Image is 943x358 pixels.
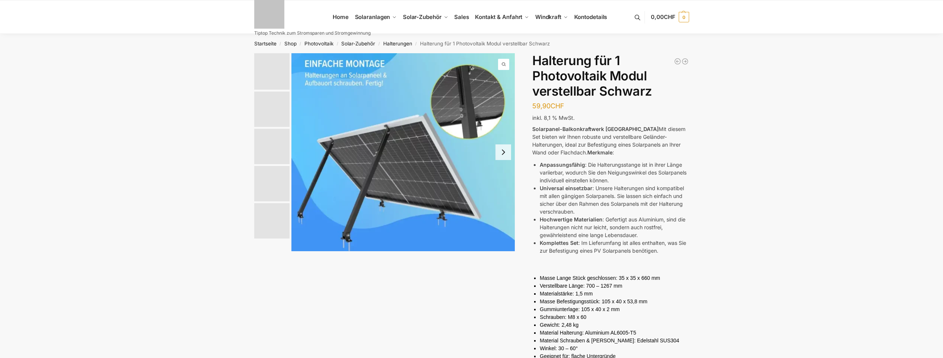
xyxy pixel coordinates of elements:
strong: Hochwertige Materialien [540,216,603,223]
strong: Universal einsetzbar [540,185,592,191]
p: Schrauben: M8 x 60 [540,313,689,321]
img: solarpaneel Halterung Wand Lang Schwarz [291,53,515,251]
h1: Halterung für 1 Photovoltaik Modul verstellbar Schwarz [532,53,689,99]
li: : Gefertigt aus Aluminium, sind die Halterungen nicht nur leicht, sondern auch rostfrei, gewährle... [540,215,689,239]
li: : Unsere Halterungen sind kompatibel mit allen gängigen Solarpanels. Sie lassen sich einfach und ... [540,184,689,215]
p: Verstellbare Länge: 700 – 1267 mm [540,282,689,290]
a: Solar-Zubehör [341,41,375,47]
img: Halterung Lang [254,166,290,201]
p: Masse Befestigungsstück: 105 x 40 x 53,8 mm [540,298,689,306]
a: Halterung für 2 Photovoltaikmodule verstellbar [674,58,681,65]
button: Next slide [495,144,511,160]
a: Photovoltaik [304,41,333,47]
strong: Solarpanel-Balkonkraftwerk [GEOGRAPHIC_DATA] [532,126,659,132]
a: Solaranlagen [352,0,400,34]
span: / [375,41,383,47]
span: Solar-Zubehör [403,13,442,20]
a: Shop [284,41,297,47]
span: / [412,41,420,47]
a: Solarpaneel Halterung Wand Lang Schwarzsolarpaneel Halterung Wand Lang Schwarz [291,53,515,251]
strong: Merkmale [587,149,613,156]
strong: Anpassungsfähig [540,162,585,168]
span: 0,00 [651,13,675,20]
img: schrauben [254,129,290,164]
span: 0 [679,12,689,22]
a: Dachmontage-Set für 2 Solarmodule [681,58,689,65]
p: Material Schrauben & [PERSON_NAME]: Edelstahl SUS304 [540,337,689,345]
img: solarpaneel Halterung Wand Lang Schwarz [254,53,290,90]
span: CHF [664,13,675,20]
span: Sales [454,13,469,20]
nav: Breadcrumb [241,34,702,53]
span: inkl. 8,1 % MwSt. [532,115,575,121]
p: Gummiunterlage: 105 x 40 x 2 mm [540,306,689,313]
a: Startseite [254,41,277,47]
span: Kontodetails [574,13,607,20]
span: / [277,41,284,47]
strong: Komplettes Set [540,240,578,246]
a: Kontodetails [571,0,610,34]
span: Solaranlagen [355,13,390,20]
a: 0,00CHF 0 [651,6,689,28]
a: Windkraft [532,0,571,34]
p: Gewicht: 2,48 kg [540,321,689,329]
span: / [297,41,304,47]
p: Winkel: 30 – 60° [540,345,689,352]
p: Masse Lange Stück geschlossen: 35 x 35 x 660 mm [540,274,689,282]
li: : Die Halterungsstange ist in ihrer Länge variierbar, wodurch Sie den Neigungswinkel des Solarpan... [540,161,689,184]
p: Material Halterung: Aluminium AL6005-T5 [540,329,689,337]
p: Tiptop Technik zum Stromsparen und Stromgewinnung [254,31,371,35]
p: Mit diesem Set bieten wir Ihnen robuste und verstellbare Geländer-Halterungen, ideal zur Befestig... [532,125,689,156]
bdi: 59,90 [532,102,564,110]
li: : Im Lieferumfang ist alles enthalten, was Sie zur Befestigung eines PV Solarpanels benötigen. [540,239,689,255]
span: / [333,41,341,47]
span: Kontakt & Anfahrt [475,13,522,20]
p: Materialstärke: 1,5 mm [540,290,689,298]
a: Sales [451,0,472,34]
img: Teleskophalterung Schwarz [254,203,290,239]
a: Kontakt & Anfahrt [472,0,532,34]
a: Halterungen [383,41,412,47]
span: Windkraft [535,13,561,20]
span: CHF [550,102,564,110]
a: Solar-Zubehör [400,0,451,34]
img: Wandbefestigung [254,92,290,127]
